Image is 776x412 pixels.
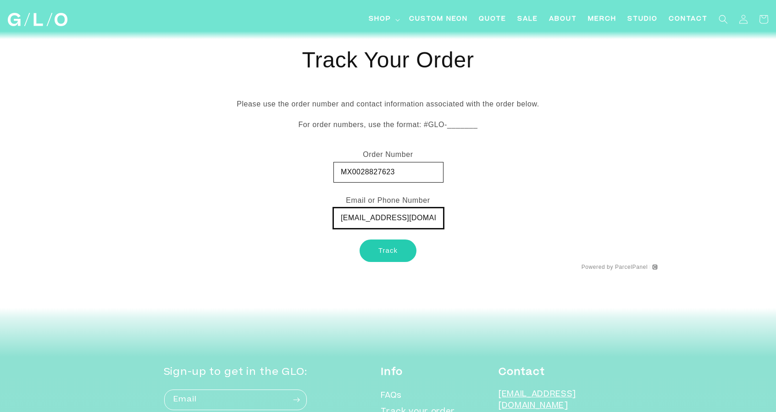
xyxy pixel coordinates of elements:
a: Powered by ParcelPanel [582,263,648,271]
div: Please use the order number and contact information associated with the order below. [118,89,658,148]
span: Custom Neon [409,15,468,24]
a: FAQs [381,390,402,405]
a: Quote [473,9,512,30]
img: channelwill [652,264,658,270]
span: Shop [369,15,391,24]
span: Order Number [363,150,413,158]
a: Contact [663,9,713,30]
span: Merch [588,15,616,24]
strong: Contact [499,367,545,378]
span: About [549,15,577,24]
h2: Sign-up to get in the GLO: [164,365,307,380]
img: GLO Studio [8,13,67,26]
span: Contact [669,15,708,24]
a: Studio [622,9,663,30]
summary: Shop [363,9,404,30]
p: For order numbers, use the format: #GLO-_______ [118,118,658,132]
button: Subscribe [287,389,307,411]
input: Email [164,390,307,410]
strong: Info [381,367,402,378]
span: SALE [517,15,538,24]
span: Quote [479,15,506,24]
a: GLO Studio [4,10,71,30]
summary: Search [713,9,733,29]
iframe: Chat Widget [611,284,776,412]
span: Email or Phone Number [346,196,430,204]
a: SALE [512,9,543,30]
a: Custom Neon [404,9,473,30]
a: About [543,9,582,30]
a: Merch [582,9,622,30]
span: Studio [627,15,658,24]
h1: Track Your Order [118,46,658,74]
button: Track [360,240,416,262]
